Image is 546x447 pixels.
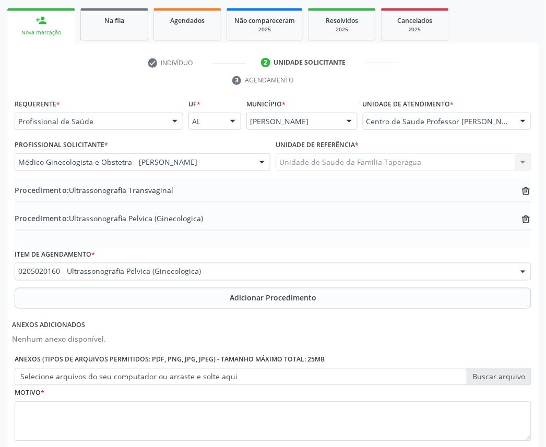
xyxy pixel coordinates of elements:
span: Na fila [104,16,124,25]
span: Profissional de Saúde [18,116,162,127]
span: Procedimento: [15,213,69,223]
label: Unidade de referência [276,137,359,153]
div: 2025 [234,26,295,33]
div: person_add [35,15,47,26]
span: Procedimento: [15,185,69,195]
span: Centro de Saude Professor [PERSON_NAME][GEOGRAPHIC_DATA] [366,116,510,127]
div: 2025 [389,26,441,33]
label: Item de agendamento [15,247,95,263]
span: Não compareceram [234,16,295,25]
span: Ultrassonografia Transvaginal [15,185,173,196]
button: Adicionar Procedimento [15,288,531,309]
label: Motivo [15,385,44,402]
span: Resolvidos [326,16,358,25]
span: [PERSON_NAME] [250,116,336,127]
span: Agendados [170,16,205,25]
label: Unidade de atendimento [363,96,454,113]
p: Nenhum anexo disponível. [12,334,106,345]
label: Requerente [15,96,60,113]
span: AL [192,116,220,127]
label: Anexos adicionados [12,318,85,334]
span: Ultrassonografia Pelvica (Ginecologica) [15,213,203,224]
div: 2025 [316,26,368,33]
div: Nova marcação [15,29,68,37]
label: Profissional Solicitante [15,137,108,153]
span: 0205020160 - Ultrassonografia Pelvica (Ginecologica) [18,267,510,277]
label: Município [246,96,286,113]
label: UF [188,96,200,113]
label: Anexos (Tipos de arquivos permitidos: PDF, PNG, JPG, JPEG) - Tamanho máximo total: 25MB [15,352,325,368]
span: Adicionar Procedimento [230,293,316,304]
div: 2 [261,58,270,67]
div: Unidade solicitante [274,58,346,67]
span: Cancelados [398,16,433,25]
span: Médico Ginecologista e Obstetra - [PERSON_NAME] [18,157,249,167]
